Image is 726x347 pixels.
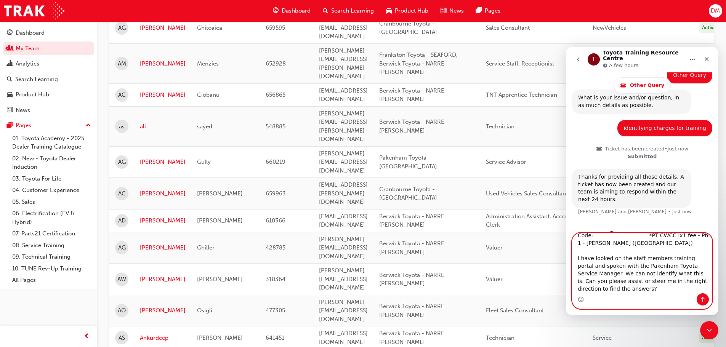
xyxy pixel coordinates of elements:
[386,6,392,16] span: car-icon
[379,213,444,229] span: Berwick Toyota - NARRE [PERSON_NAME]
[331,6,374,15] span: Search Learning
[486,190,568,197] span: Used Vehicles Sales Consultant
[319,267,368,291] span: [PERSON_NAME][EMAIL_ADDRESS][DOMAIN_NAME]
[16,106,30,115] div: News
[9,196,94,208] a: 05. Sales
[197,60,219,67] span: Menzies
[486,123,514,130] span: Technician
[486,213,577,229] span: Administration Assistant, Accounts Clerk
[140,243,186,252] a: [PERSON_NAME]
[699,23,719,33] div: Active
[709,4,722,18] button: DM
[711,6,720,15] span: DM
[319,181,368,205] span: [EMAIL_ADDRESS][PERSON_NAME][DOMAIN_NAME]
[140,122,186,131] a: ali
[7,61,13,67] span: chart-icon
[118,243,126,252] span: AG
[140,91,186,99] a: [PERSON_NAME]
[449,6,464,15] span: News
[395,6,428,15] span: Product Hub
[379,51,458,75] span: Frankston Toyota - SEAFORD, Berwick Toyota - NARRE [PERSON_NAME]
[84,332,90,341] span: prev-icon
[266,217,285,224] span: 610366
[140,59,186,68] a: [PERSON_NAME]
[3,103,94,117] a: News
[9,274,94,286] a: All Pages
[197,334,243,341] span: [PERSON_NAME]
[9,251,94,263] a: 09. Technical Training
[7,91,13,98] span: car-icon
[197,91,220,98] span: Ciobanu
[3,26,94,40] a: Dashboard
[7,45,13,52] span: people-icon
[140,216,186,225] a: [PERSON_NAME]
[441,6,446,16] span: news-icon
[566,47,718,315] iframe: Intercom live chat
[434,3,470,19] a: news-iconNews
[593,334,612,341] span: Service
[140,24,186,32] a: [PERSON_NAME]
[197,244,215,251] span: Ghiller
[16,59,39,68] div: Analytics
[379,240,444,256] span: Berwick Toyota - NARRE [PERSON_NAME]
[319,110,368,143] span: [PERSON_NAME][EMAIL_ADDRESS][PERSON_NAME][DOMAIN_NAME]
[16,121,31,130] div: Pages
[486,24,530,31] span: Sales Consultant
[319,236,368,260] span: [PERSON_NAME][EMAIL_ADDRESS][DOMAIN_NAME]
[3,57,94,71] a: Analytics
[379,272,444,287] span: Berwick Toyota - NARRE [PERSON_NAME]
[197,123,212,130] span: sayed
[7,30,13,37] span: guage-icon
[267,3,317,19] a: guage-iconDashboard
[16,29,45,37] div: Dashboard
[282,6,311,15] span: Dashboard
[4,2,64,19] img: Trak
[470,3,506,19] a: pages-iconPages
[319,47,368,80] span: [PERSON_NAME][EMAIL_ADDRESS][PERSON_NAME][DOMAIN_NAME]
[379,186,437,201] span: Cranbourne Toyota - [GEOGRAPHIC_DATA]
[118,189,126,198] span: AC
[319,330,368,345] span: [EMAIL_ADDRESS][DOMAIN_NAME]
[319,299,368,323] span: [PERSON_NAME][EMAIL_ADDRESS][DOMAIN_NAME]
[486,307,544,314] span: Fleet Sales Consultant
[86,121,91,131] span: up-icon
[319,150,368,174] span: [PERSON_NAME][EMAIL_ADDRESS][DOMAIN_NAME]
[319,213,368,229] span: [EMAIL_ADDRESS][DOMAIN_NAME]
[3,24,94,118] button: DashboardMy TeamAnalyticsSearch LearningProduct HubNews
[197,24,222,31] span: Ghitoaica
[317,3,380,19] a: search-iconSearch Learning
[118,24,126,32] span: AG
[9,240,94,251] a: 08. Service Training
[15,75,58,84] div: Search Learning
[380,3,434,19] a: car-iconProduct Hub
[379,154,437,170] span: Pakenham Toyota - [GEOGRAPHIC_DATA]
[16,90,49,99] div: Product Hub
[379,303,444,318] span: Berwick Toyota - NARRE [PERSON_NAME]
[266,123,285,130] span: 548885
[266,158,285,165] span: 660219
[118,91,126,99] span: AC
[3,88,94,102] a: Product Hub
[118,158,126,166] span: AG
[266,334,284,341] span: 641451
[266,60,286,67] span: 652928
[140,189,186,198] a: [PERSON_NAME]
[319,87,368,103] span: [EMAIL_ADDRESS][DOMAIN_NAME]
[119,334,125,342] span: AS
